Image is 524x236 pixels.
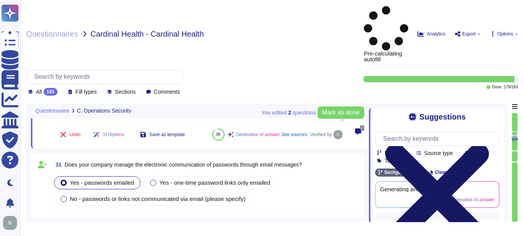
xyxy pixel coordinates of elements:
button: Analytics [418,31,445,37]
span: C. Operations Security [77,108,131,113]
span: Generative AI answer [235,132,280,137]
button: Save as template [134,127,191,142]
b: 2 [288,110,291,115]
span: You edited question s [261,110,316,115]
span: All [36,89,42,94]
span: Yes - one-time password links only emailed [159,179,270,186]
span: Mark as done [322,110,360,116]
span: Options [497,32,513,36]
button: Mark as done [318,106,364,119]
span: Does your company manage the electronic communication of passwords through email messages? [65,162,302,168]
span: Comments [154,89,180,94]
button: Undo [54,127,87,142]
input: Search by keywords [379,132,499,146]
span: Fill types [76,89,97,94]
input: Search by keywords [30,70,183,84]
span: Sections [115,89,136,94]
span: Questionnaire [35,108,69,113]
img: user [333,130,343,139]
span: See sources [281,132,307,137]
span: Verified by [310,132,332,137]
span: Cardinal Health - Cardinal Health [91,30,204,38]
span: AI Options [103,132,124,137]
span: Save as template [149,132,185,137]
span: 0 [360,125,364,131]
span: Questionnaires [26,30,78,38]
div: 183 [44,88,57,96]
span: Export [462,32,476,36]
span: Undo [69,132,81,137]
span: 179 / 183 [504,85,518,89]
span: 86 [216,132,220,137]
span: No - passwords or links not communicated via email (please specify) [70,196,245,202]
span: Analytics [427,32,445,36]
img: user [3,216,17,230]
button: user [2,214,22,231]
span: Pre-calculating autofill [364,6,408,62]
span: 31 [52,162,62,167]
span: Done: [492,85,502,89]
span: Yes - passwords emailed [70,179,134,186]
